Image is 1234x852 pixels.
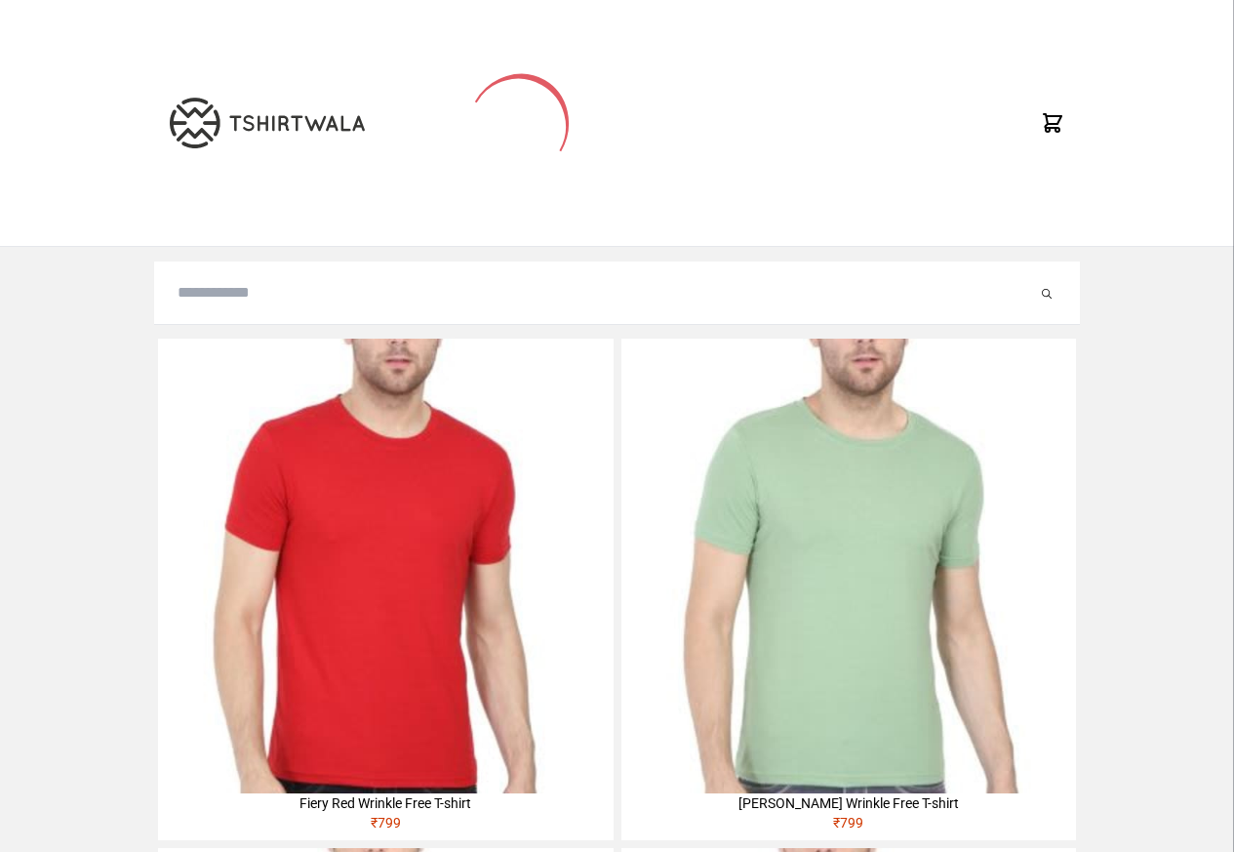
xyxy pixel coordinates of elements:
[621,813,1076,840] div: ₹ 799
[158,793,613,813] div: Fiery Red Wrinkle Free T-shirt
[170,98,365,148] img: TW-LOGO-400-104.png
[158,813,613,840] div: ₹ 799
[621,793,1076,813] div: [PERSON_NAME] Wrinkle Free T-shirt
[621,339,1076,840] a: [PERSON_NAME] Wrinkle Free T-shirt₹799
[1037,281,1056,304] button: Submit your search query.
[158,339,613,840] a: Fiery Red Wrinkle Free T-shirt₹799
[158,339,613,793] img: 4M6A2225-320x320.jpg
[621,339,1076,793] img: 4M6A2211-320x320.jpg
